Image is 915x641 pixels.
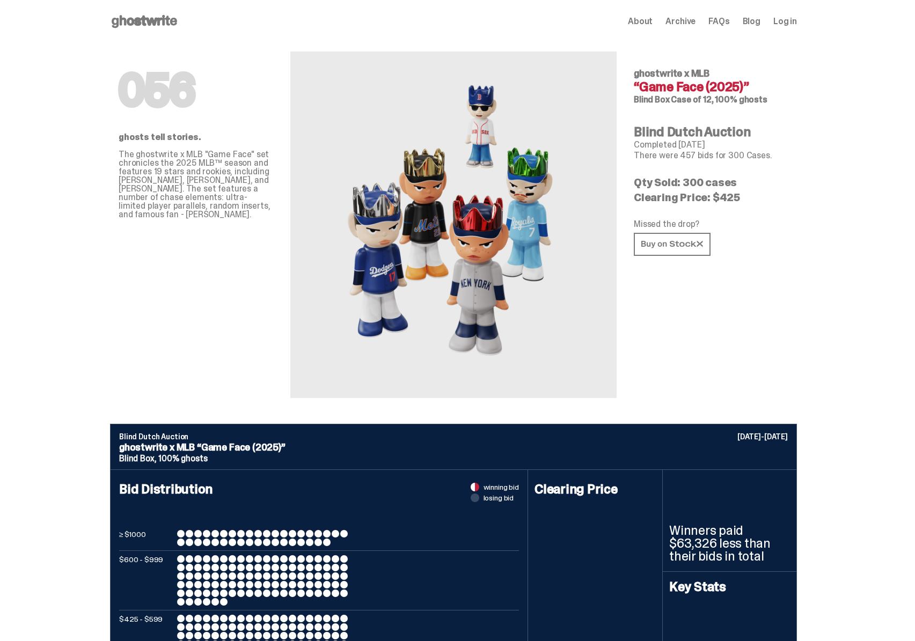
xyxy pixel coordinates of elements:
a: About [628,17,653,26]
p: $600 - $999 [119,555,173,606]
span: Blind Box, [119,453,156,464]
a: FAQs [708,17,729,26]
img: MLB&ldquo;Game Face (2025)&rdquo; [335,77,572,372]
span: 100% ghosts [158,453,207,464]
span: winning bid [484,483,519,491]
a: Log in [773,17,797,26]
h4: Clearing Price [535,483,656,496]
p: Clearing Price: $425 [634,192,788,203]
h4: Blind Dutch Auction [634,126,788,138]
p: ghostwrite x MLB “Game Face (2025)” [119,443,788,452]
h4: Key Stats [669,580,790,593]
h4: “Game Face (2025)” [634,80,788,93]
p: ghosts tell stories. [119,133,273,142]
span: Blind Box [634,94,670,105]
a: Blog [743,17,760,26]
span: ghostwrite x MLB [634,67,709,80]
p: ≥ $1000 [119,530,173,546]
span: losing bid [484,494,514,502]
p: Blind Dutch Auction [119,433,788,440]
p: Qty Sold: 300 cases [634,177,788,188]
span: Case of 12, 100% ghosts [671,94,767,105]
p: Winners paid $63,326 less than their bids in total [669,524,790,563]
h4: Bid Distribution [119,483,519,530]
p: Completed [DATE] [634,141,788,149]
p: The ghostwrite x MLB "Game Face" set chronicles the 2025 MLB™ season and features 19 stars and ro... [119,150,273,219]
h1: 056 [119,69,273,112]
a: Archive [665,17,696,26]
p: There were 457 bids for 300 Cases. [634,151,788,160]
p: [DATE]-[DATE] [737,433,788,440]
p: Missed the drop? [634,220,788,229]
